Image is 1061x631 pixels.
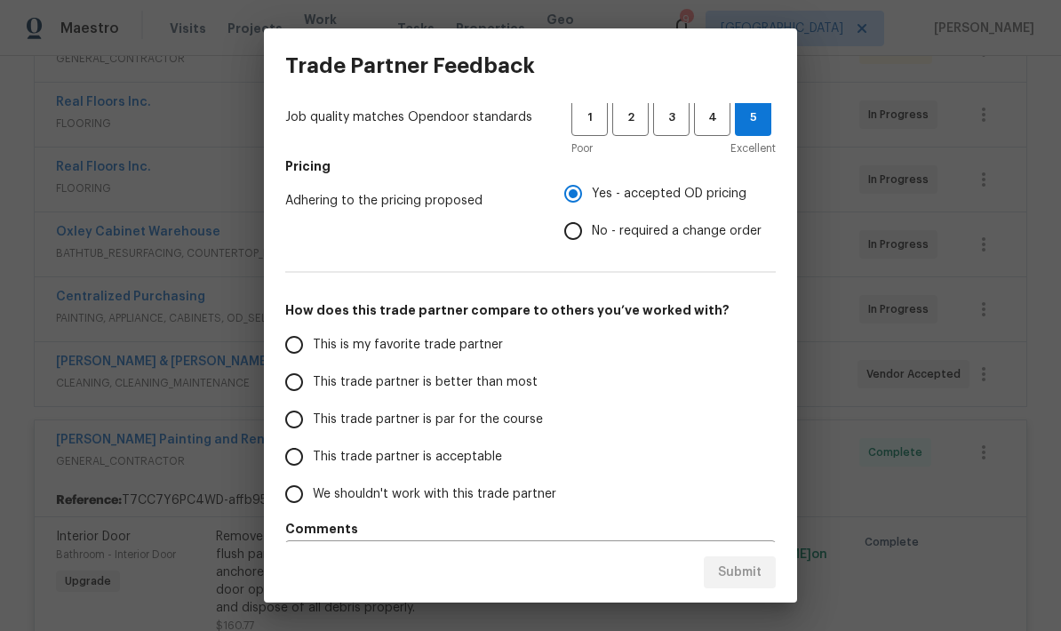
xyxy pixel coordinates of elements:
[285,108,543,126] span: Job quality matches Opendoor standards
[313,485,556,504] span: We shouldn't work with this trade partner
[313,411,543,429] span: This trade partner is par for the course
[285,301,776,319] h5: How does this trade partner compare to others you’ve worked with?
[730,140,776,157] span: Excellent
[592,185,746,204] span: Yes - accepted OD pricing
[612,100,649,136] button: 2
[285,326,776,513] div: How does this trade partner compare to others you’ve worked with?
[313,336,503,355] span: This is my favorite trade partner
[655,108,688,128] span: 3
[573,108,606,128] span: 1
[313,373,538,392] span: This trade partner is better than most
[285,53,535,78] h3: Trade Partner Feedback
[285,192,536,210] span: Adhering to the pricing proposed
[571,100,608,136] button: 1
[313,448,502,467] span: This trade partner is acceptable
[571,140,593,157] span: Poor
[564,175,776,250] div: Pricing
[285,520,776,538] h5: Comments
[653,100,690,136] button: 3
[736,108,770,128] span: 5
[285,157,776,175] h5: Pricing
[735,100,771,136] button: 5
[696,108,729,128] span: 4
[592,222,762,241] span: No - required a change order
[614,108,647,128] span: 2
[694,100,730,136] button: 4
